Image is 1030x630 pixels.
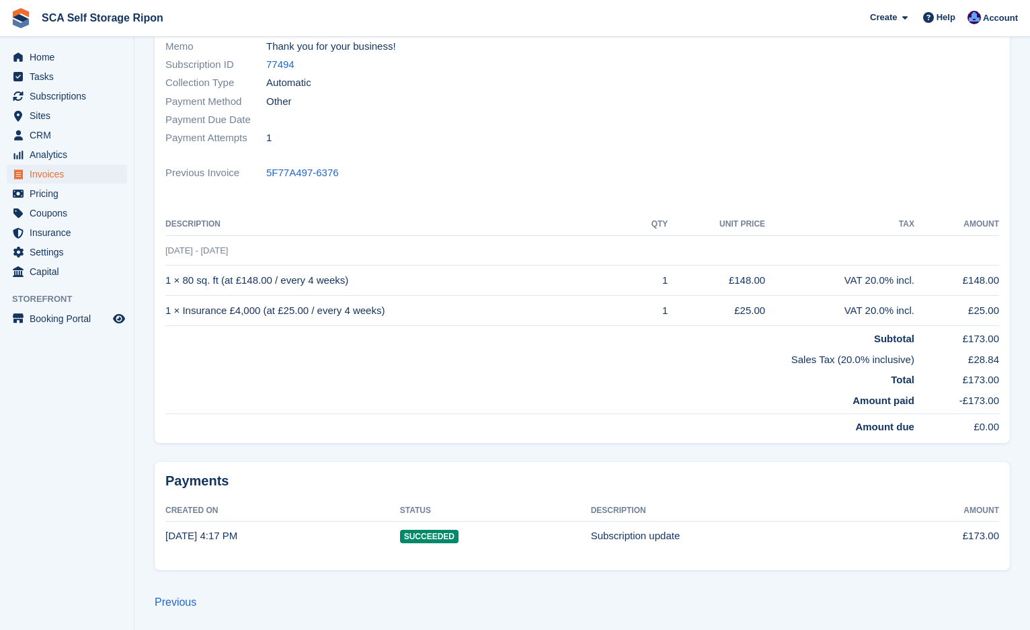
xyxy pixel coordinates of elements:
span: Home [30,48,110,67]
span: Succeeded [400,530,459,543]
span: Help [937,11,955,24]
span: Previous Invoice [165,165,266,181]
img: stora-icon-8386f47178a22dfd0bd8f6a31ec36ba5ce8667c1dd55bd0f319d3a0aa187defe.svg [11,8,31,28]
span: Other [266,94,292,110]
td: £173.00 [914,326,999,347]
td: 1 [633,296,668,326]
a: Previous [155,596,196,608]
a: menu [7,48,127,67]
td: 1 [633,266,668,296]
span: Payment Attempts [165,130,266,146]
span: Booking Portal [30,309,110,328]
td: 1 × Insurance £4,000 (at £25.00 / every 4 weeks) [165,296,633,326]
a: menu [7,106,127,125]
span: Account [983,11,1018,25]
span: Create [870,11,897,24]
span: Coupons [30,204,110,223]
span: Payment Method [165,94,266,110]
a: menu [7,67,127,86]
th: Status [400,500,591,522]
strong: Subtotal [874,333,914,344]
span: 1 [266,130,272,146]
td: £148.00 [914,266,999,296]
td: £25.00 [914,296,999,326]
span: Subscription ID [165,57,266,73]
span: Payment Due Date [165,112,266,128]
a: menu [7,204,127,223]
th: Unit Price [668,214,765,235]
span: Analytics [30,145,110,164]
span: CRM [30,126,110,145]
a: 5F77A497-6376 [266,165,339,181]
a: menu [7,145,127,164]
a: 77494 [266,57,294,73]
td: £173.00 [914,367,999,388]
time: 2025-08-05 15:17:08 UTC [165,530,237,541]
a: menu [7,309,127,328]
a: menu [7,243,127,262]
th: Description [165,214,633,235]
td: Sales Tax (20.0% inclusive) [165,347,914,368]
th: Amount [914,214,999,235]
span: Storefront [12,292,134,306]
a: menu [7,126,127,145]
th: QTY [633,214,668,235]
span: Pricing [30,184,110,203]
a: menu [7,184,127,203]
span: Sites [30,106,110,125]
span: Capital [30,262,110,281]
span: Invoices [30,165,110,184]
span: Collection Type [165,75,266,91]
td: £28.84 [914,347,999,368]
th: Description [591,500,881,522]
td: Subscription update [591,521,881,551]
strong: Amount due [855,421,914,432]
a: menu [7,223,127,242]
span: Subscriptions [30,87,110,106]
td: £148.00 [668,266,765,296]
td: £25.00 [668,296,765,326]
a: menu [7,262,127,281]
h2: Payments [165,473,999,489]
td: £0.00 [914,414,999,435]
td: 1 × 80 sq. ft (at £148.00 / every 4 weeks) [165,266,633,296]
span: Tasks [30,67,110,86]
th: Tax [765,214,914,235]
strong: Total [891,374,914,385]
div: VAT 20.0% incl. [765,303,914,319]
span: Memo [165,39,266,54]
span: Insurance [30,223,110,242]
div: VAT 20.0% incl. [765,273,914,288]
strong: Amount paid [853,395,914,406]
a: SCA Self Storage Ripon [36,7,169,29]
span: [DATE] - [DATE] [165,245,228,255]
a: menu [7,165,127,184]
img: Sarah Race [967,11,981,24]
td: £173.00 [881,521,999,551]
a: menu [7,87,127,106]
th: Amount [881,500,999,522]
span: Thank you for your business! [266,39,396,54]
th: Created On [165,500,400,522]
td: -£173.00 [914,388,999,414]
a: Preview store [111,311,127,327]
span: Automatic [266,75,311,91]
span: Settings [30,243,110,262]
